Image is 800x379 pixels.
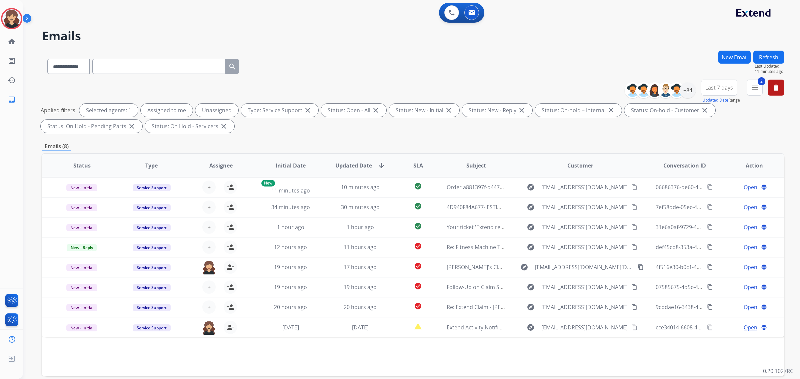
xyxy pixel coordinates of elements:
[414,242,422,250] mat-icon: check_circle
[751,84,759,92] mat-icon: menu
[447,283,666,291] span: Follow-Up on Claim Status – [PERSON_NAME] (Order #92089B | EMOVE RoadRunner V2)
[226,223,234,231] mat-icon: person_add
[631,244,637,250] mat-icon: content_copy
[702,97,740,103] span: Range
[447,324,514,331] span: Extend Activity Notification
[241,104,318,117] div: Type: Service Support
[414,322,422,330] mat-icon: report_problem
[8,96,16,104] mat-icon: inbox
[527,323,535,331] mat-icon: explore
[414,182,422,190] mat-icon: check_circle
[541,223,628,231] span: [EMAIL_ADDRESS][DOMAIN_NAME]
[714,154,784,177] th: Action
[518,106,526,114] mat-icon: close
[744,283,757,291] span: Open
[66,284,97,291] span: New - Initial
[631,324,637,330] mat-icon: content_copy
[389,104,459,117] div: Status: New - Initial
[758,77,765,85] span: 2
[414,302,422,310] mat-icon: check_circle
[656,263,754,271] span: 4f516e30-b0c1-4e50-9967-ff105ea0c95e
[42,29,784,43] h2: Emails
[761,244,767,250] mat-icon: language
[208,303,211,311] span: +
[718,51,751,64] button: New Email
[541,323,628,331] span: [EMAIL_ADDRESS][DOMAIN_NAME]
[79,104,138,117] div: Selected agents: 1
[567,162,593,170] span: Customer
[631,304,637,310] mat-icon: content_copy
[414,222,422,230] mat-icon: check_circle
[133,304,171,311] span: Service Support
[761,224,767,230] mat-icon: language
[541,303,628,311] span: [EMAIL_ADDRESS][DOMAIN_NAME]
[202,260,216,274] img: agent-avatar
[445,106,453,114] mat-icon: close
[352,324,369,331] span: [DATE]
[527,203,535,211] mat-icon: explore
[761,184,767,190] mat-icon: language
[8,76,16,84] mat-icon: history
[276,162,306,170] span: Initial Date
[701,80,737,96] button: Last 7 days
[141,104,193,117] div: Assigned to me
[282,324,299,331] span: [DATE]
[707,224,713,230] mat-icon: content_copy
[209,162,233,170] span: Assignee
[67,244,97,251] span: New - Reply
[656,283,757,291] span: 07585675-4d5c-40e8-823e-37d6c1fd9a43
[8,38,16,46] mat-icon: home
[145,120,234,133] div: Status: On Hold - Servicers
[772,84,780,92] mat-icon: delete
[133,224,171,231] span: Service Support
[466,162,486,170] span: Subject
[133,324,171,331] span: Service Support
[755,64,784,69] span: Last Updated:
[226,243,234,251] mat-icon: person_add
[66,264,97,271] span: New - Initial
[744,263,757,271] span: Open
[414,202,422,210] mat-icon: check_circle
[705,86,733,89] span: Last 7 days
[761,324,767,330] mat-icon: language
[202,300,216,314] button: +
[701,106,709,114] mat-icon: close
[133,184,171,191] span: Service Support
[271,203,310,211] span: 34 minutes ago
[707,184,713,190] mat-icon: content_copy
[541,183,628,191] span: [EMAIL_ADDRESS][DOMAIN_NAME]
[535,263,634,271] span: [EMAIL_ADDRESS][DOMAIN_NAME][DATE]
[520,263,528,271] mat-icon: explore
[66,304,97,311] span: New - Initial
[202,240,216,254] button: +
[344,263,377,271] span: 17 hours ago
[707,244,713,250] mat-icon: content_copy
[344,303,377,311] span: 20 hours ago
[541,203,628,211] span: [EMAIL_ADDRESS][DOMAIN_NAME]
[638,264,644,270] mat-icon: content_copy
[527,243,535,251] mat-icon: explore
[607,106,615,114] mat-icon: close
[744,203,757,211] span: Open
[761,204,767,210] mat-icon: language
[261,180,275,187] p: New
[66,324,97,331] span: New - Initial
[541,243,628,251] span: [EMAIL_ADDRESS][DOMAIN_NAME]
[321,104,386,117] div: Status: Open - All
[707,324,713,330] mat-icon: content_copy
[377,162,385,170] mat-icon: arrow_downward
[462,104,532,117] div: Status: New - Reply
[624,104,715,117] div: Status: On-hold - Customer
[656,203,756,211] span: 7ef58dde-05ec-403d-a155-af3b2b58e17f
[344,283,377,291] span: 19 hours ago
[133,264,171,271] span: Service Support
[41,106,77,114] p: Applied filters:
[195,104,238,117] div: Unassigned
[208,283,211,291] span: +
[145,162,158,170] span: Type
[447,263,543,271] span: [PERSON_NAME]'s Claim 1-8308229336
[447,243,568,251] span: Re: Fitness Machine Technicians - Service Report
[202,200,216,214] button: +
[8,57,16,65] mat-icon: list_alt
[763,367,793,375] p: 0.20.1027RC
